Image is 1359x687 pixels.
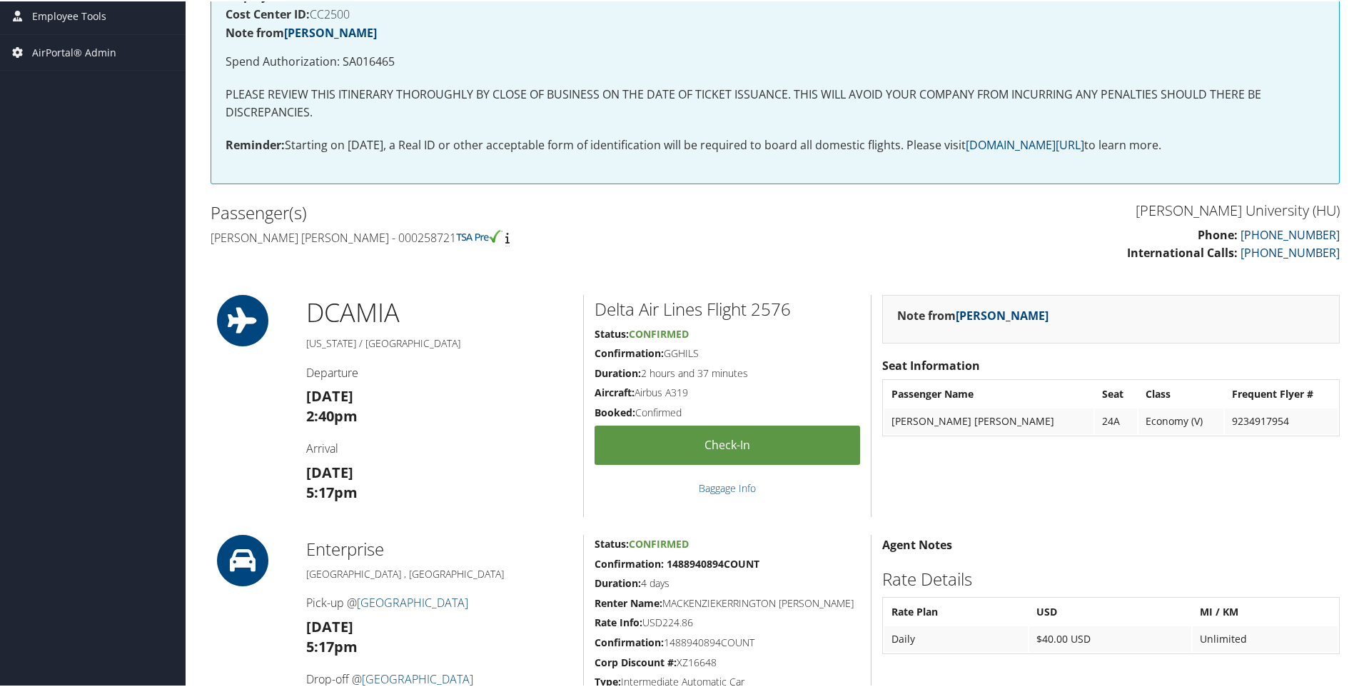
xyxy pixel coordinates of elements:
h4: CC2500 [226,7,1325,19]
strong: 5:17pm [306,636,358,655]
th: Seat [1095,380,1137,406]
strong: Seat Information [882,356,980,372]
th: Passenger Name [884,380,1093,406]
strong: Corp Discount #: [595,654,677,668]
h2: Enterprise [306,536,572,560]
h5: 4 days [595,575,860,589]
a: [DOMAIN_NAME][URL] [966,136,1084,151]
th: Class [1138,380,1223,406]
strong: Status: [595,326,629,339]
span: Confirmed [629,536,689,549]
h5: Airbus A319 [595,384,860,398]
h2: Passenger(s) [211,199,764,224]
td: 24A [1095,407,1137,433]
a: [PERSON_NAME] [284,24,377,39]
strong: Confirmation: 1488940894COUNT [595,556,759,569]
strong: Confirmation: [595,634,664,648]
td: 9234917954 [1225,407,1338,433]
a: [GEOGRAPHIC_DATA] [362,670,473,686]
h5: 1488940894COUNT [595,634,860,648]
h5: Confirmed [595,404,860,418]
th: Frequent Flyer # [1225,380,1338,406]
td: [PERSON_NAME] [PERSON_NAME] [884,407,1093,433]
a: [GEOGRAPHIC_DATA] [357,593,468,609]
td: Economy (V) [1138,407,1223,433]
strong: 2:40pm [306,405,358,424]
strong: Agent Notes [882,536,952,551]
strong: Aircraft: [595,384,635,398]
strong: Duration: [595,365,641,378]
strong: Status: [595,536,629,549]
p: Spend Authorization: SA016465 [226,51,1325,70]
img: tsa-precheck.png [456,229,502,241]
strong: 5:17pm [306,481,358,501]
h5: USD224.86 [595,614,860,628]
strong: Note from [897,306,1049,322]
h5: [US_STATE] / [GEOGRAPHIC_DATA] [306,335,572,349]
strong: Cost Center ID: [226,5,310,21]
strong: Confirmation: [595,345,664,358]
strong: Type: [595,673,621,687]
h4: Pick-up @ [306,593,572,609]
strong: Phone: [1198,226,1238,241]
h5: [GEOGRAPHIC_DATA] , [GEOGRAPHIC_DATA] [306,566,572,580]
td: $40.00 USD [1029,625,1191,651]
h2: Delta Air Lines Flight 2576 [595,296,860,320]
h1: DCA MIA [306,294,572,329]
strong: Reminder: [226,136,285,151]
h5: GGHILS [595,345,860,359]
h4: [PERSON_NAME] [PERSON_NAME] - 000258721 [211,229,764,244]
td: Daily [884,625,1028,651]
strong: Booked: [595,404,635,418]
h4: Departure [306,363,572,379]
strong: Duration: [595,575,641,588]
h4: Arrival [306,439,572,455]
strong: [DATE] [306,385,353,404]
a: Baggage Info [699,480,756,493]
a: Check-in [595,424,860,463]
span: Confirmed [629,326,689,339]
h3: [PERSON_NAME] University (HU) [786,199,1340,219]
strong: [DATE] [306,461,353,481]
h4: Drop-off @ [306,670,572,686]
th: MI / KM [1193,598,1338,623]
h2: Rate Details [882,566,1340,590]
p: Starting on [DATE], a Real ID or other acceptable form of identification will be required to boar... [226,135,1325,154]
strong: Rate Info: [595,614,642,628]
strong: International Calls: [1127,244,1238,259]
h5: 2 hours and 37 minutes [595,365,860,379]
a: [PERSON_NAME] [956,306,1049,322]
a: [PHONE_NUMBER] [1241,226,1340,241]
a: [PHONE_NUMBER] [1241,244,1340,259]
strong: Renter Name: [595,595,662,608]
p: PLEASE REVIEW THIS ITINERARY THOROUGHLY BY CLOSE OF BUSINESS ON THE DATE OF TICKET ISSUANCE. THIS... [226,84,1325,121]
td: Unlimited [1193,625,1338,651]
th: USD [1029,598,1191,623]
strong: Note from [226,24,377,39]
h5: MACKENZIEKERRINGTON [PERSON_NAME] [595,595,860,609]
th: Rate Plan [884,598,1028,623]
span: AirPortal® Admin [32,34,116,69]
strong: [DATE] [306,616,353,635]
h5: XZ16648 [595,654,860,668]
